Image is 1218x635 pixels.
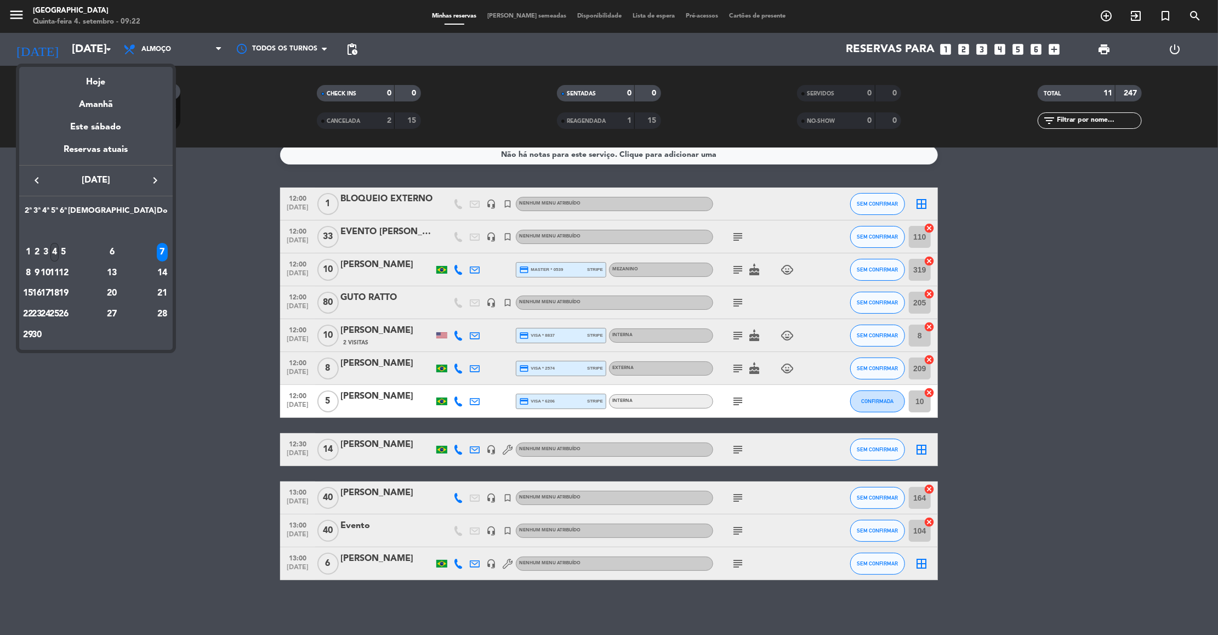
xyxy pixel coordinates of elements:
[68,205,156,222] th: Sábado
[19,143,173,165] div: Reservas atuais
[50,205,59,222] th: Quinta-feira
[68,263,156,284] td: 13 de setembro de 2025
[72,243,152,262] div: 6
[59,284,67,303] div: 19
[32,205,41,222] th: Terça-feira
[59,283,68,304] td: 19 de setembro de 2025
[33,305,41,324] div: 23
[24,283,32,304] td: 15 de setembro de 2025
[50,305,59,324] div: 25
[157,243,168,262] div: 7
[24,325,32,345] td: 29 de setembro de 2025
[59,205,68,222] th: Sexta-feira
[68,304,156,325] td: 27 de setembro de 2025
[32,304,41,325] td: 23 de setembro de 2025
[19,89,173,112] div: Amanhã
[157,264,168,282] div: 14
[41,205,50,222] th: Quarta-feira
[42,243,50,262] div: 3
[41,263,50,284] td: 10 de setembro de 2025
[24,242,32,263] td: 1 de setembro de 2025
[156,304,168,325] td: 28 de setembro de 2025
[24,264,32,282] div: 8
[32,325,41,345] td: 30 de setembro de 2025
[41,304,50,325] td: 24 de setembro de 2025
[157,305,168,324] div: 28
[24,243,32,262] div: 1
[42,264,50,282] div: 10
[33,243,41,262] div: 2
[59,243,67,262] div: 5
[72,305,152,324] div: 27
[59,264,67,282] div: 12
[24,326,32,344] div: 29
[59,304,68,325] td: 26 de setembro de 2025
[149,174,162,187] i: keyboard_arrow_right
[72,284,152,303] div: 20
[27,173,47,188] button: keyboard_arrow_left
[47,173,145,188] span: [DATE]
[32,263,41,284] td: 9 de setembro de 2025
[19,112,173,143] div: Este sábado
[50,283,59,304] td: 18 de setembro de 2025
[33,264,41,282] div: 9
[24,221,168,242] td: SET
[59,242,68,263] td: 5 de setembro de 2025
[50,263,59,284] td: 11 de setembro de 2025
[72,264,152,282] div: 13
[32,283,41,304] td: 16 de setembro de 2025
[30,174,43,187] i: keyboard_arrow_left
[50,242,59,263] td: 4 de setembro de 2025
[24,304,32,325] td: 22 de setembro de 2025
[50,304,59,325] td: 25 de setembro de 2025
[68,242,156,263] td: 6 de setembro de 2025
[68,283,156,304] td: 20 de setembro de 2025
[42,305,50,324] div: 24
[157,284,168,303] div: 21
[41,242,50,263] td: 3 de setembro de 2025
[59,305,67,324] div: 26
[59,263,68,284] td: 12 de setembro de 2025
[42,284,50,303] div: 17
[156,283,168,304] td: 21 de setembro de 2025
[50,284,59,303] div: 18
[24,263,32,284] td: 8 de setembro de 2025
[24,284,32,303] div: 15
[156,263,168,284] td: 14 de setembro de 2025
[33,284,41,303] div: 16
[19,67,173,89] div: Hoje
[33,326,41,344] div: 30
[24,305,32,324] div: 22
[32,242,41,263] td: 2 de setembro de 2025
[41,283,50,304] td: 17 de setembro de 2025
[145,173,165,188] button: keyboard_arrow_right
[156,205,168,222] th: Domingo
[24,205,32,222] th: Segunda-feira
[50,243,59,262] div: 4
[50,264,59,282] div: 11
[156,242,168,263] td: 7 de setembro de 2025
